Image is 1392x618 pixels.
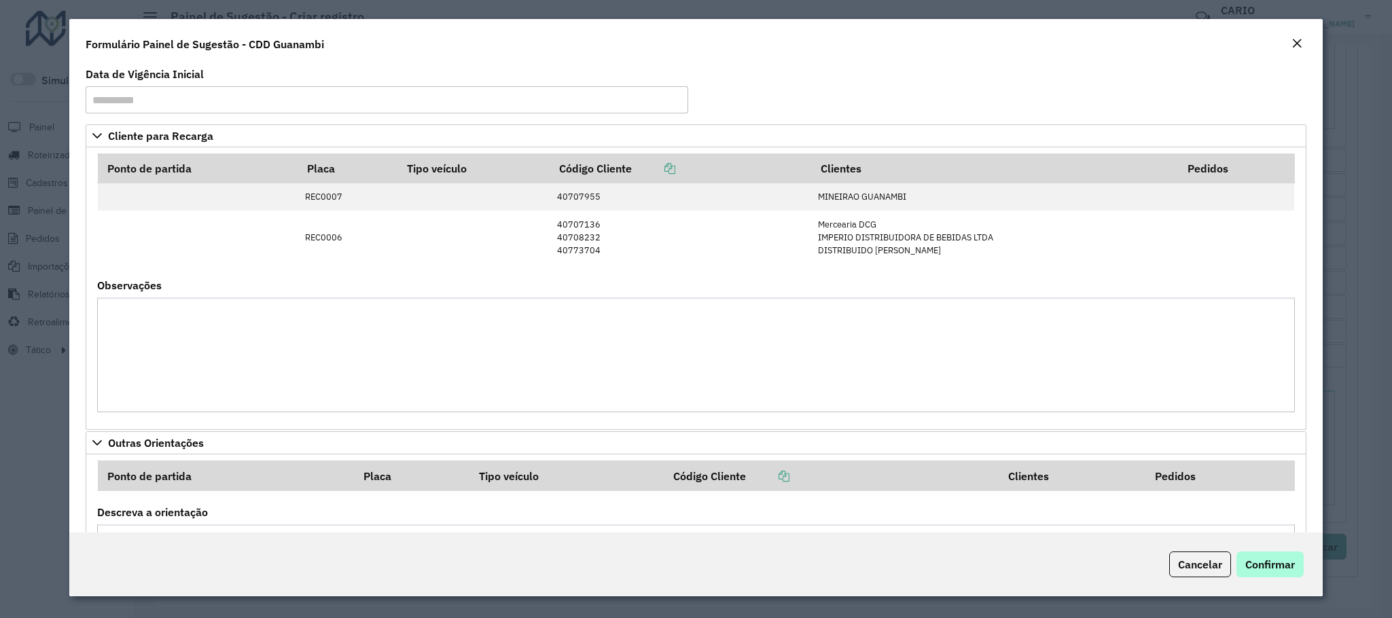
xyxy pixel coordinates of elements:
[86,431,1306,454] a: Outras Orientações
[664,461,999,490] th: Código Cliente
[811,183,1179,211] td: MINEIRAO GUANAMBI
[97,277,162,293] label: Observações
[1178,558,1222,571] span: Cancelar
[811,154,1179,183] th: Clientes
[98,154,298,183] th: Ponto de partida
[86,147,1306,430] div: Cliente para Recarga
[1169,551,1231,577] button: Cancelar
[298,183,397,211] td: REC0007
[1291,38,1302,49] em: Fechar
[1245,558,1295,571] span: Confirmar
[398,154,550,183] th: Tipo veículo
[98,461,354,490] th: Ponto de partida
[550,211,811,264] td: 40707136 40708232 40773704
[1146,461,1294,490] th: Pedidos
[298,211,397,264] td: REC0006
[632,162,675,175] a: Copiar
[1287,35,1306,53] button: Close
[1236,551,1304,577] button: Confirmar
[108,437,204,448] span: Outras Orientações
[746,469,789,483] a: Copiar
[108,130,213,141] span: Cliente para Recarga
[97,504,208,520] label: Descreva a orientação
[354,461,469,490] th: Placa
[469,461,664,490] th: Tipo veículo
[86,66,204,82] label: Data de Vigência Inicial
[298,154,397,183] th: Placa
[86,124,1306,147] a: Cliente para Recarga
[550,154,811,183] th: Código Cliente
[86,36,324,52] h4: Formulário Painel de Sugestão - CDD Guanambi
[999,461,1146,490] th: Clientes
[550,183,811,211] td: 40707955
[1179,154,1294,183] th: Pedidos
[811,211,1179,264] td: Mercearia DCG IMPERIO DISTRIBUIDORA DE BEBIDAS LTDA DISTRIBUIDO [PERSON_NAME]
